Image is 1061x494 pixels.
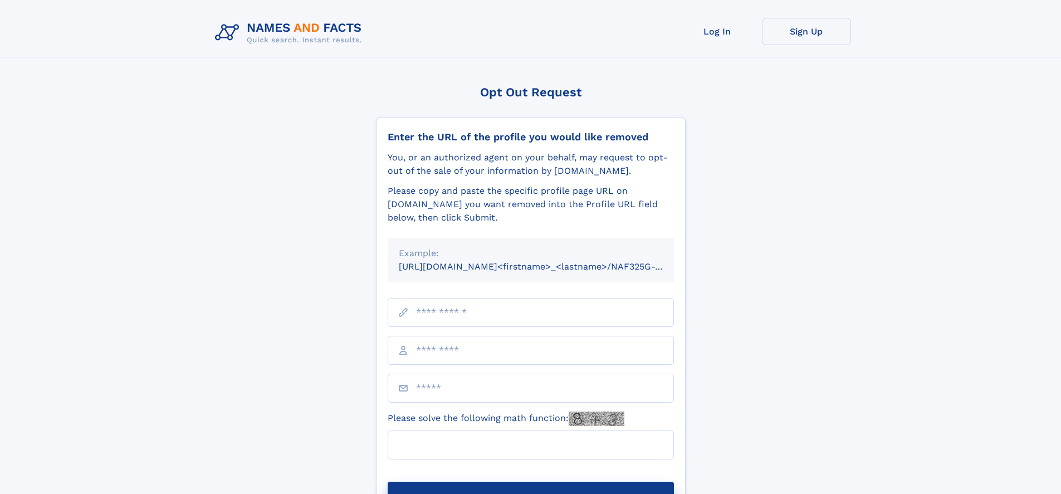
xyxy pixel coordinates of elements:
[388,184,674,224] div: Please copy and paste the specific profile page URL on [DOMAIN_NAME] you want removed into the Pr...
[762,18,851,45] a: Sign Up
[399,247,663,260] div: Example:
[388,151,674,178] div: You, or an authorized agent on your behalf, may request to opt-out of the sale of your informatio...
[376,85,686,99] div: Opt Out Request
[673,18,762,45] a: Log In
[388,131,674,143] div: Enter the URL of the profile you would like removed
[388,412,624,426] label: Please solve the following math function:
[399,261,695,272] small: [URL][DOMAIN_NAME]<firstname>_<lastname>/NAF325G-xxxxxxxx
[211,18,371,48] img: Logo Names and Facts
